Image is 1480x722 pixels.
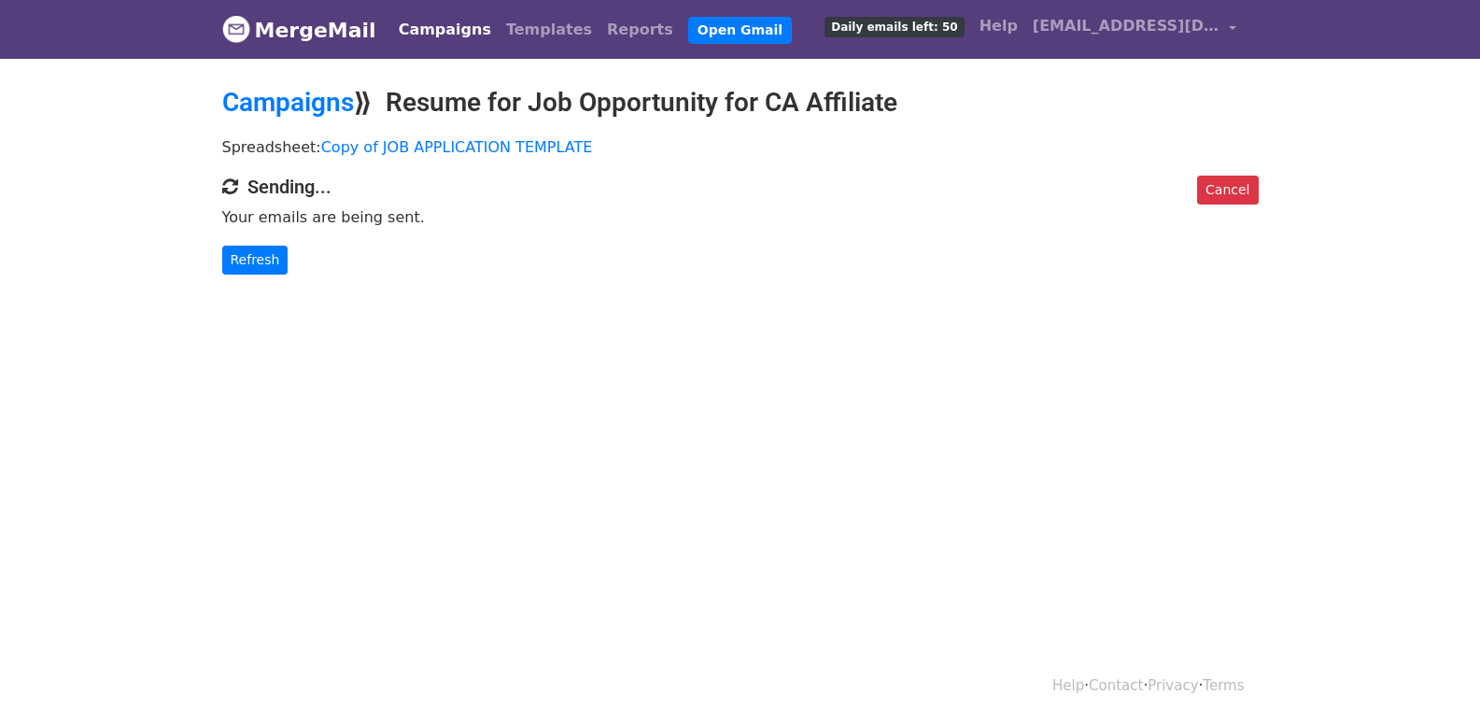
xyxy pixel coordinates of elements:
[972,7,1025,45] a: Help
[499,11,599,49] a: Templates
[817,7,971,45] a: Daily emails left: 50
[1033,15,1219,37] span: [EMAIL_ADDRESS][DOMAIN_NAME]
[321,138,593,156] a: Copy of JOB APPLICATION TEMPLATE
[1089,677,1143,694] a: Contact
[688,17,792,44] a: Open Gmail
[222,87,1259,119] h2: ⟫ Resume for Job Opportunity for CA Affiliate
[1025,7,1244,51] a: [EMAIL_ADDRESS][DOMAIN_NAME]
[1148,677,1198,694] a: Privacy
[222,15,250,43] img: MergeMail logo
[1387,632,1480,722] iframe: Chat Widget
[222,10,376,50] a: MergeMail
[599,11,681,49] a: Reports
[222,176,1259,198] h4: Sending...
[222,246,289,275] a: Refresh
[222,207,1259,227] p: Your emails are being sent.
[222,87,354,118] a: Campaigns
[222,137,1259,157] p: Spreadsheet:
[1052,677,1084,694] a: Help
[825,17,964,37] span: Daily emails left: 50
[1197,176,1258,205] a: Cancel
[391,11,499,49] a: Campaigns
[1203,677,1244,694] a: Terms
